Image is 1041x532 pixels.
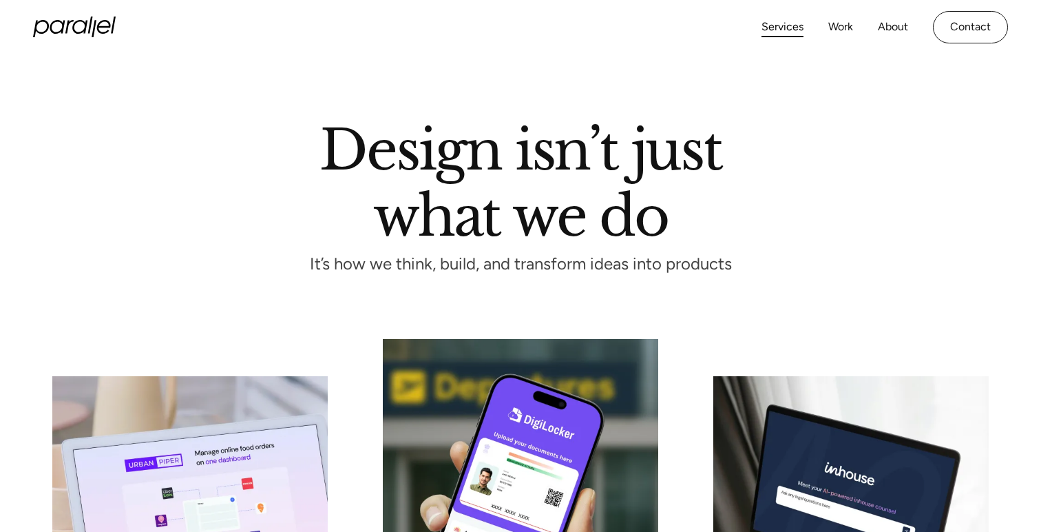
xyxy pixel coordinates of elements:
a: Services [761,17,803,37]
h1: Design isn’t just what we do [319,123,722,236]
p: It’s how we think, build, and transform ideas into products [284,258,757,270]
a: Contact [933,11,1008,43]
a: About [878,17,908,37]
a: Work [828,17,853,37]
